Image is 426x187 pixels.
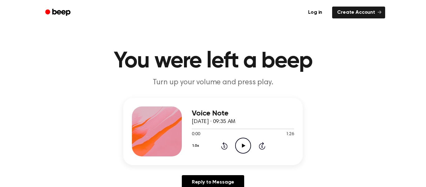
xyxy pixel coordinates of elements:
a: Create Account [332,7,385,18]
span: [DATE] · 09:35 AM [192,119,235,125]
p: Turn up your volume and press play. [93,77,333,88]
h3: Voice Note [192,109,294,118]
button: 1.0x [192,140,201,151]
h1: You were left a beep [53,50,373,72]
a: Log in [302,5,328,20]
a: Beep [41,7,76,19]
span: 1:26 [286,131,294,138]
span: 0:00 [192,131,200,138]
